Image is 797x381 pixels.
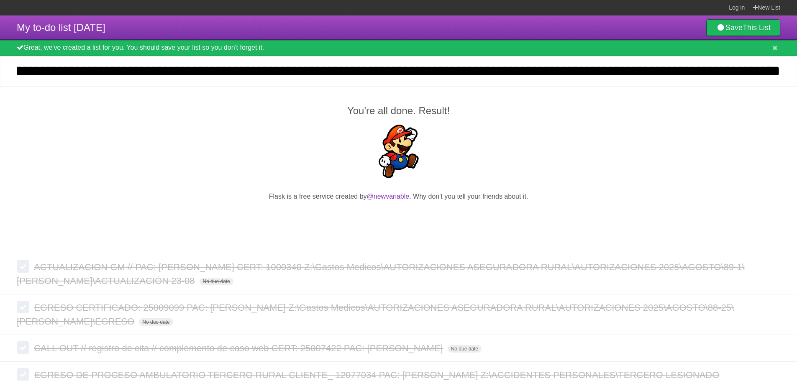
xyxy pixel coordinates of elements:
img: Super Mario [372,125,425,178]
label: Done [17,368,29,381]
span: No due date [139,318,173,326]
span: My to-do list [DATE] [17,22,105,33]
span: CALL OUT // registro de cita // complemento de caso web CERT: 25007422 PAC: [PERSON_NAME] [34,343,445,353]
label: Done [17,301,29,313]
span: No due date [200,278,233,285]
a: SaveThis List [706,19,780,36]
b: This List [743,23,771,32]
iframe: X Post Button [384,212,414,224]
h2: You're all done. Result! [17,103,780,118]
label: Done [17,260,29,273]
span: EGRESO CERTIFICADO: 25009099 PAC: [PERSON_NAME] Z:\Gastos Medicos\AUTORIZACIONES ASEGURADORA RURA... [17,302,734,327]
span: ACTUALIZACION GM // PAC: [PERSON_NAME] CERT: 1000340 Z:\Gastos Medicos\AUTORIZACIONES ASEGURADORA... [17,262,745,286]
label: Done [17,341,29,354]
a: @newvariable [367,193,410,200]
span: No due date [448,345,482,353]
p: Flask is a free service created by . Why don't you tell your friends about it. [17,192,780,202]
